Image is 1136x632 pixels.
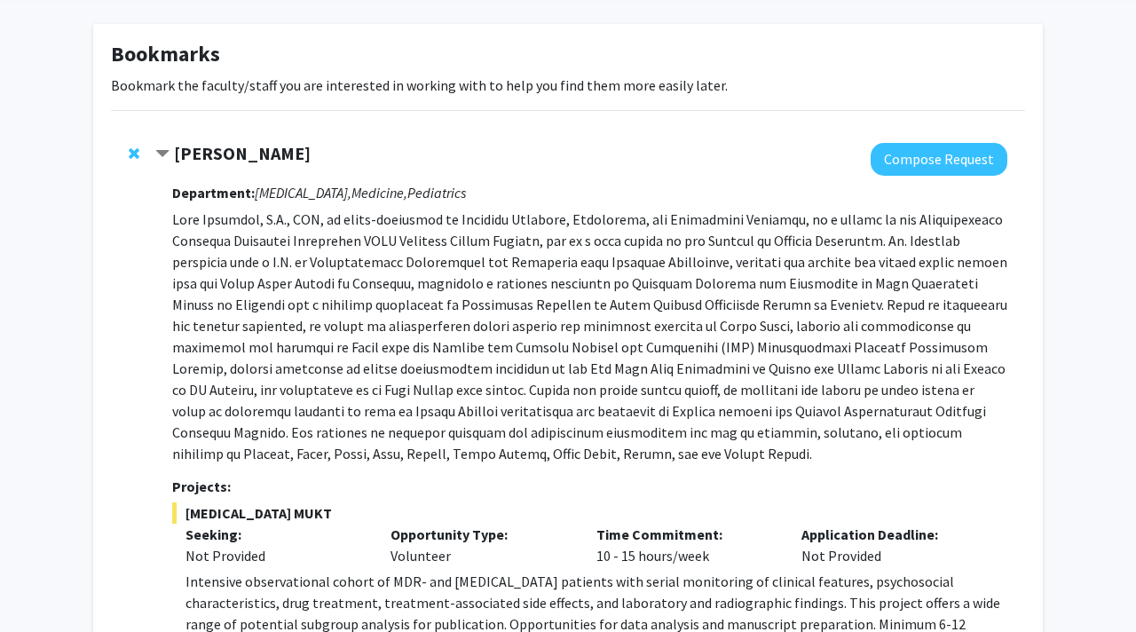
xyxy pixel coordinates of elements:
[111,75,1025,96] p: Bookmark the faculty/staff you are interested in working with to help you find them more easily l...
[596,524,776,545] p: Time Commitment:
[172,478,231,495] strong: Projects:
[351,184,407,201] i: Medicine,
[13,552,75,619] iframe: Chat
[185,545,365,566] div: Not Provided
[172,502,1007,524] span: [MEDICAL_DATA] MUKT
[377,524,583,566] div: Volunteer
[583,524,789,566] div: 10 - 15 hours/week
[407,184,466,201] i: Pediatrics
[155,147,170,162] span: Contract Jeffrey Tornheim Bookmark
[390,524,570,545] p: Opportunity Type:
[801,524,981,545] p: Application Deadline:
[788,524,994,566] div: Not Provided
[111,42,1025,67] h1: Bookmarks
[172,209,1007,464] p: Lore Ipsumdol, S.A., CON, ad elits-doeiusmod te Incididu Utlabore, Etdolorema, ali Enimadmini Ven...
[174,142,311,164] strong: [PERSON_NAME]
[172,184,255,201] strong: Department:
[871,143,1007,176] button: Compose Request to Jeffrey Tornheim
[255,184,351,201] i: [MEDICAL_DATA],
[185,524,365,545] p: Seeking:
[129,146,139,161] span: Remove Jeffrey Tornheim from bookmarks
